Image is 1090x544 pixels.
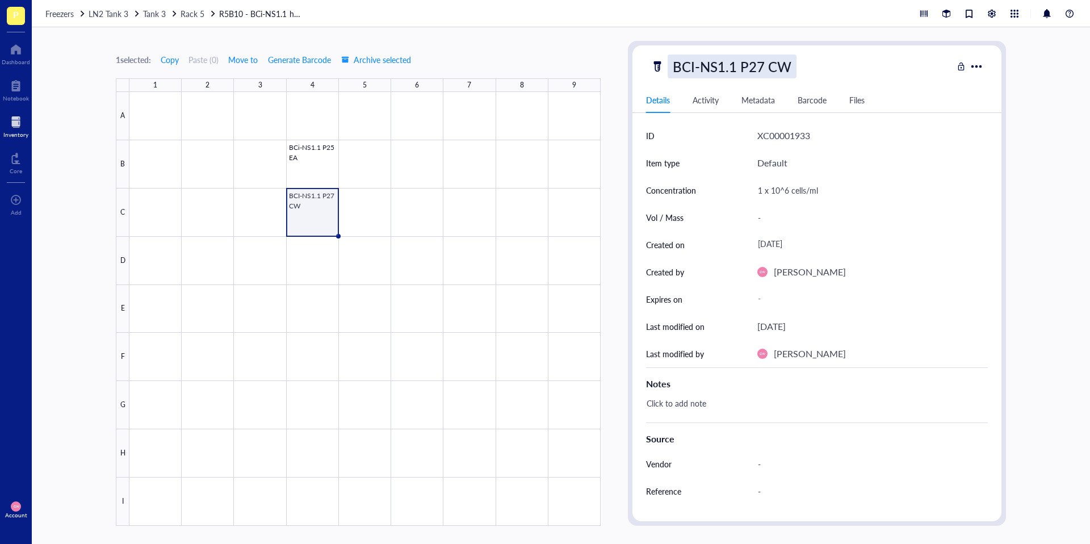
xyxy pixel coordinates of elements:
a: Inventory [3,113,28,138]
button: Paste (0) [188,51,219,69]
div: Add [11,209,22,216]
div: D [116,237,129,285]
div: - [753,507,983,530]
span: Tank 3 [143,8,166,19]
span: CW [13,504,19,508]
div: 1 selected: [116,53,151,66]
div: Item type [646,157,680,169]
div: A [116,92,129,140]
div: 8 [520,78,524,93]
div: F [116,333,129,381]
div: - [753,289,983,309]
div: ID [646,129,655,142]
div: C [116,189,129,237]
div: Concentration [646,184,696,196]
div: Notebook [3,95,29,102]
div: G [116,381,129,429]
div: 5 [363,78,367,93]
div: 1 x 10^6 cells/ml [753,178,983,202]
div: Source [646,432,988,446]
div: B [116,140,129,189]
div: Notes [646,377,988,391]
a: Notebook [3,77,29,102]
div: Expires on [646,293,682,306]
div: Core [10,168,22,174]
a: R5B10 - BCi-NS1.1 hNECs [219,7,304,20]
div: XC00001933 [757,128,810,143]
a: Tank 3Rack 5 [143,7,217,20]
button: Archive selected [341,51,412,69]
div: 2 [206,78,209,93]
div: [PERSON_NAME] [774,265,846,279]
button: Generate Barcode [267,51,332,69]
span: P [13,7,19,22]
span: Archive selected [341,55,411,64]
div: BCI-NS1.1 P27 CW [668,55,796,78]
div: - [753,206,983,229]
div: Barcode [798,94,827,106]
button: Move to [228,51,258,69]
div: Inventory [3,131,28,138]
div: - [753,452,983,476]
div: I [116,478,129,526]
span: LN2 Tank 3 [89,8,128,19]
div: 4 [311,78,315,93]
a: Core [10,149,22,174]
div: Created by [646,266,684,278]
div: Last modified by [646,348,704,360]
div: Vol / Mass [646,211,684,224]
span: CW [760,351,765,355]
a: LN2 Tank 3 [89,7,141,20]
span: Copy [161,55,179,64]
div: 3 [258,78,262,93]
div: [PERSON_NAME] [774,346,846,361]
span: Freezers [45,8,74,19]
div: Click to add note [642,395,983,422]
div: 7 [467,78,471,93]
div: E [116,285,129,333]
div: Created on [646,238,685,251]
span: Move to [228,55,258,64]
div: Last modified on [646,320,705,333]
div: [DATE] [757,319,786,334]
div: Vendor [646,458,672,470]
div: 9 [572,78,576,93]
a: Dashboard [2,40,30,65]
div: Activity [693,94,719,106]
div: Account [5,512,27,518]
div: - [753,479,983,503]
a: Freezers [45,7,86,20]
div: [DATE] [753,235,983,255]
div: H [116,429,129,478]
span: CW [760,270,765,274]
div: Metadata [741,94,775,106]
div: Dashboard [2,58,30,65]
div: Default [757,156,787,170]
div: 6 [415,78,419,93]
span: Rack 5 [181,8,204,19]
span: Generate Barcode [268,55,331,64]
button: Copy [160,51,179,69]
div: Details [646,94,670,106]
div: 1 [153,78,157,93]
div: Reference [646,485,681,497]
div: Files [849,94,865,106]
